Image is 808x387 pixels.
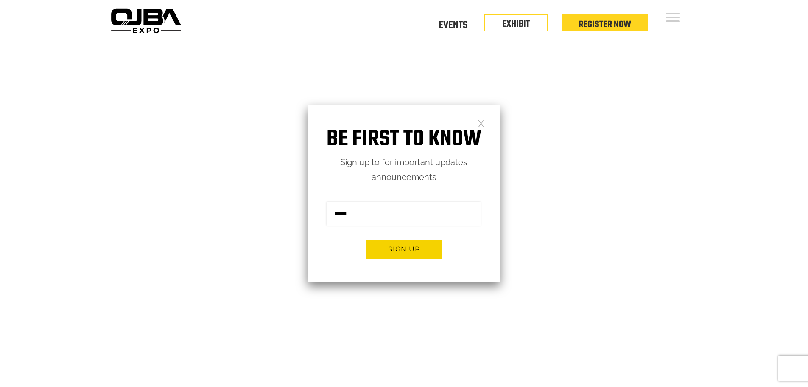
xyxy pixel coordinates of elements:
a: Close [478,119,485,127]
a: EXHIBIT [502,17,530,31]
button: Sign up [366,240,442,259]
h1: Be first to know [308,126,500,153]
p: Sign up to for important updates announcements [308,155,500,185]
a: Register Now [579,17,631,32]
